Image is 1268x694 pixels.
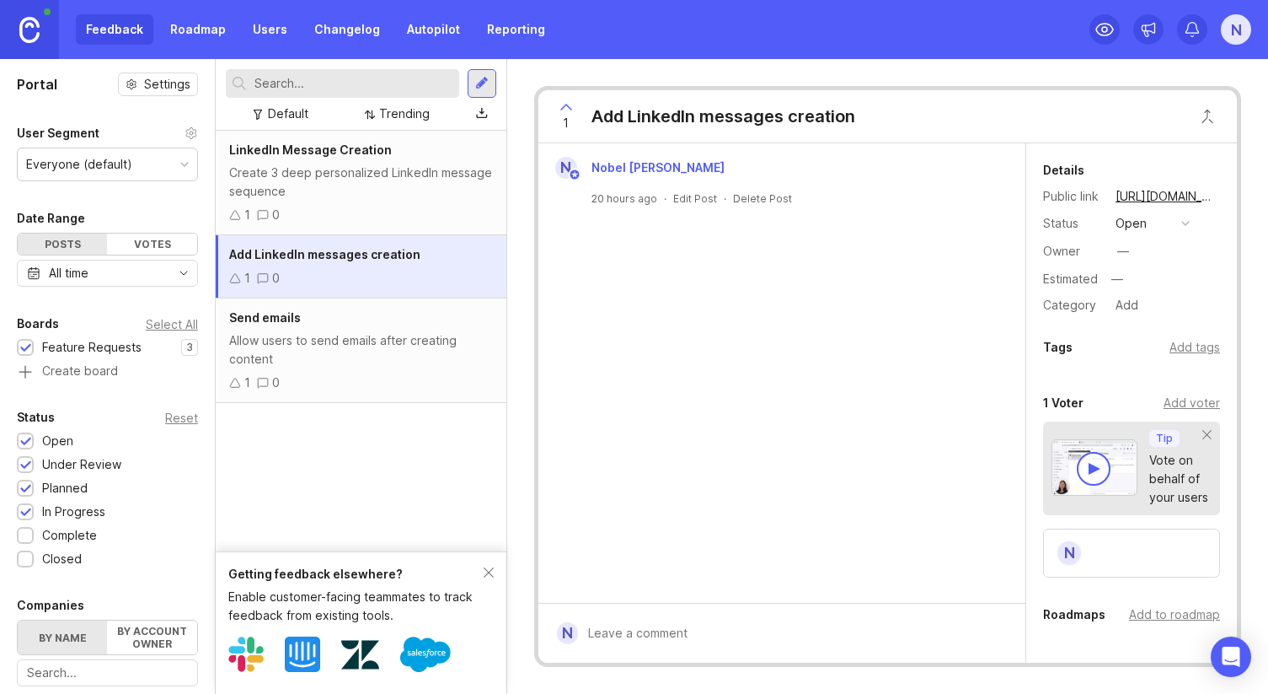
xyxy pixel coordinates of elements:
[591,191,657,206] a: 20 hours ago
[268,105,308,123] div: Default
[733,191,792,206] div: Delete Post
[229,143,392,157] span: LinkedIn Message Creation
[304,14,390,45] a: Changelog
[27,664,188,682] input: Search...
[170,266,197,280] svg: toggle icon
[568,169,580,181] img: member badge
[477,14,555,45] a: Reporting
[42,338,142,357] div: Feature Requests
[1043,187,1102,206] div: Public link
[1043,337,1073,358] div: Tags
[545,157,738,179] a: NNobel [PERSON_NAME]
[229,164,493,201] div: Create 3 deep personalized LinkedIn message sequence
[17,595,84,616] div: Companies
[144,76,190,93] span: Settings
[272,269,280,288] div: 0
[1043,296,1102,315] div: Category
[229,247,420,261] span: Add LinkedIn messages creation
[1043,160,1084,180] div: Details
[724,191,726,206] div: ·
[244,269,250,288] div: 1
[1169,338,1220,357] div: Add tags
[49,264,88,282] div: All time
[228,637,264,672] img: Slack logo
[1129,605,1220,624] div: Add to roadmap
[107,621,196,654] label: By account owner
[118,73,198,96] button: Settings
[285,637,320,672] img: Intercom logo
[1043,273,1098,285] div: Estimated
[664,191,666,206] div: ·
[17,123,99,143] div: User Segment
[42,432,73,450] div: Open
[400,629,451,680] img: Salesforce logo
[673,191,717,206] div: Edit Post
[1116,214,1147,233] div: open
[557,622,578,644] div: N
[1051,439,1137,496] img: video-thumbnail-vote-d41b83416815613422e2ca741bf692cc.jpg
[272,374,280,392] div: 0
[244,374,250,392] div: 1
[591,105,855,128] div: Add LinkedIn messages creation
[17,407,55,428] div: Status
[42,479,88,498] div: Planned
[1190,100,1224,133] button: Close button
[1106,268,1128,290] div: —
[17,314,59,334] div: Boards
[397,14,470,45] a: Autopilot
[1110,294,1143,316] div: Add
[19,17,40,43] img: Canny Home
[186,341,193,354] p: 3
[1043,393,1083,413] div: 1 Voter
[563,114,569,132] span: 1
[17,365,198,380] a: Create board
[1149,451,1208,507] div: Vote on behalf of your users
[229,331,493,369] div: Allow users to send emails after creating content
[1110,186,1220,207] a: [URL][DOMAIN_NAME]
[1156,432,1173,445] p: Tip
[107,234,196,255] div: Votes
[17,74,57,94] h1: Portal
[254,74,452,93] input: Search...
[228,588,484,625] div: Enable customer-facing teammates to track feedback from existing tools.
[229,310,301,325] span: Send emails
[341,636,379,674] img: Zendesk logo
[1043,605,1105,625] div: Roadmaps
[1102,294,1143,316] a: Add
[243,14,297,45] a: Users
[165,413,198,422] div: Reset
[228,565,484,584] div: Getting feedback elsewhere?
[1056,540,1083,567] div: N
[17,208,85,229] div: Date Range
[244,206,250,224] div: 1
[216,131,506,235] a: LinkedIn Message CreationCreate 3 deep personalized LinkedIn message sequence10
[42,455,121,474] div: Under Review
[1221,14,1251,45] button: N
[216,299,506,403] a: Send emailsAllow users to send emails after creating content10
[1043,214,1102,233] div: Status
[1211,637,1251,677] div: Open Intercom Messenger
[216,235,506,299] a: Add LinkedIn messages creation10
[1164,394,1220,412] div: Add voter
[379,105,430,123] div: Trending
[42,503,105,521] div: In Progress
[555,157,577,179] div: N
[146,320,198,329] div: Select All
[18,234,107,255] div: Posts
[42,550,82,568] div: Closed
[18,621,107,654] label: By name
[26,155,132,174] div: Everyone (default)
[272,206,280,224] div: 0
[1117,242,1129,261] div: —
[42,526,97,545] div: Complete
[160,14,236,45] a: Roadmap
[591,160,725,175] span: Nobel [PERSON_NAME]
[1043,242,1102,261] div: Owner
